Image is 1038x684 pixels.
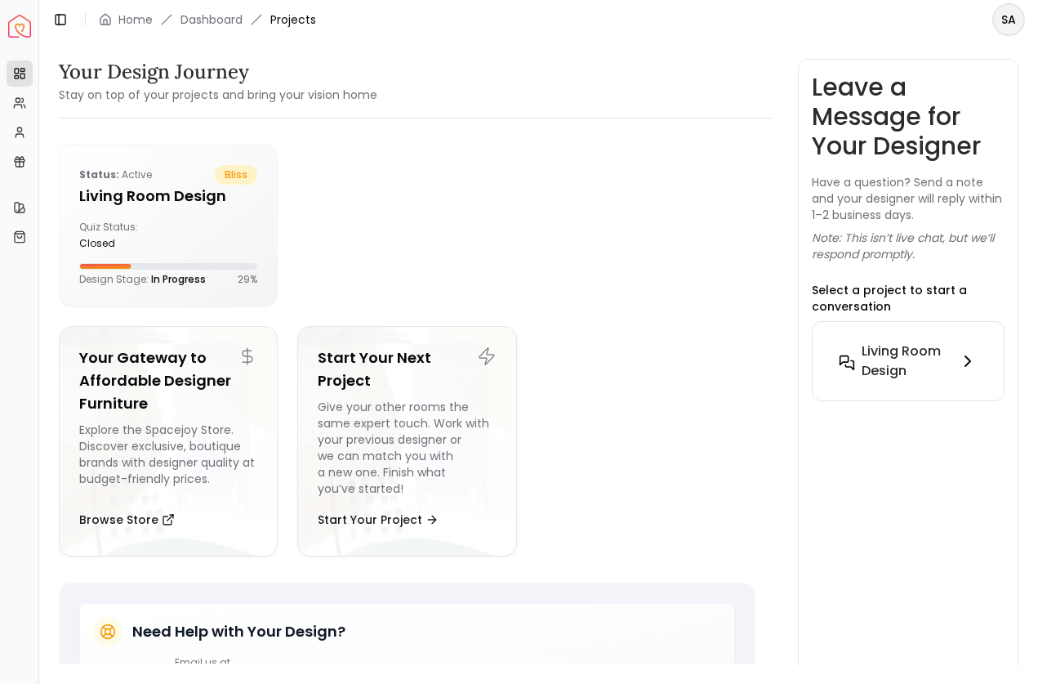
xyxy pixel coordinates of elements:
[812,282,1005,315] p: Select a project to start a conversation
[79,503,175,536] button: Browse Store
[318,399,496,497] div: Give your other rooms the same expert touch. Work with your previous designer or we can match you...
[79,273,206,286] p: Design Stage:
[297,326,516,557] a: Start Your Next ProjectGive your other rooms the same expert touch. Work with your previous desig...
[79,165,152,185] p: active
[79,346,257,415] h5: Your Gateway to Affordable Designer Furniture
[132,620,345,643] h5: Need Help with Your Design?
[79,168,119,181] b: Status:
[826,335,991,387] button: Living Room design
[59,87,377,103] small: Stay on top of your projects and bring your vision home
[8,15,31,38] img: Spacejoy Logo
[994,5,1023,34] span: SA
[8,15,31,38] a: Spacejoy
[151,272,206,286] span: In Progress
[59,59,377,85] h3: Your Design Journey
[99,11,316,28] nav: breadcrumb
[79,221,162,250] div: Quiz Status:
[118,11,153,28] a: Home
[270,11,316,28] span: Projects
[180,11,243,28] a: Dashboard
[79,237,162,250] div: closed
[215,165,257,185] span: bliss
[992,3,1025,36] button: SA
[812,174,1005,223] p: Have a question? Send a note and your designer will reply within 1–2 business days.
[862,342,951,381] h6: Living Room design
[812,230,1005,262] p: Note: This isn’t live chat, but we’ll respond promptly.
[59,326,278,557] a: Your Gateway to Affordable Designer FurnitureExplore the Spacejoy Store. Discover exclusive, bout...
[812,73,1005,161] h3: Leave a Message for Your Designer
[79,185,257,208] h5: Living Room design
[175,656,271,669] p: Email us at
[79,422,257,497] div: Explore the Spacejoy Store. Discover exclusive, boutique brands with designer quality at budget-f...
[318,346,496,392] h5: Start Your Next Project
[318,503,439,536] button: Start Your Project
[238,273,257,286] p: 29 %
